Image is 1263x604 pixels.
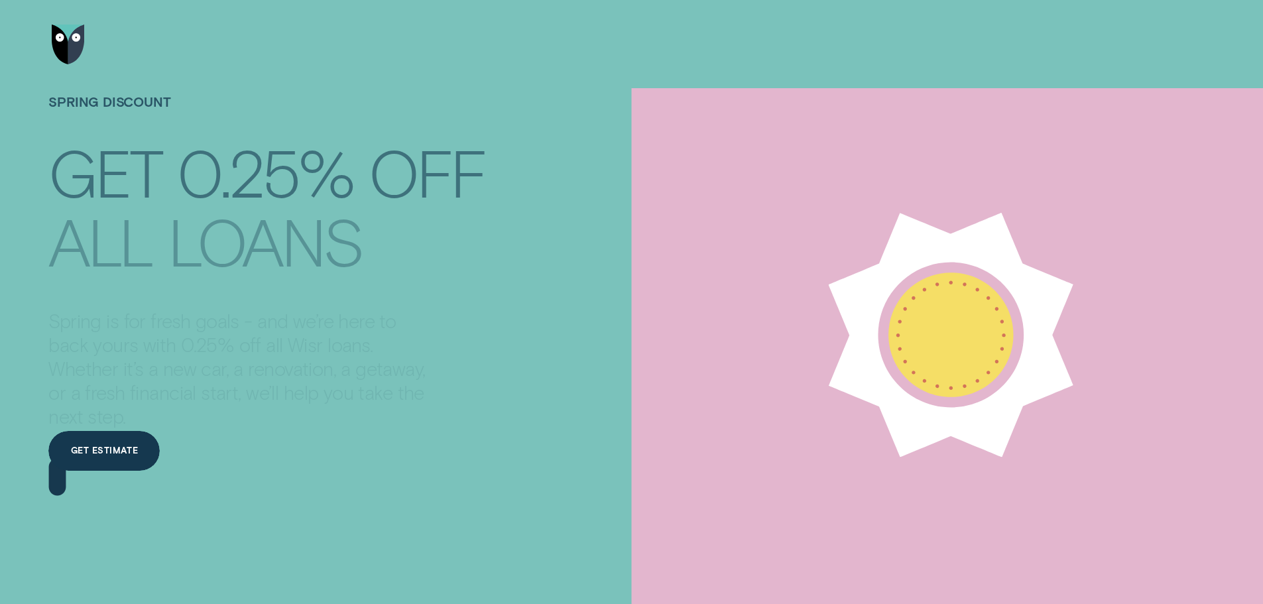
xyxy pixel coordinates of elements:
[52,25,85,64] img: Wisr
[369,141,486,203] div: off
[168,210,363,272] div: loans
[48,431,160,471] a: Get estimate
[48,129,486,252] h4: Get 0.25% off all loans
[48,95,486,135] h1: SPRING DISCOUNT
[48,308,432,428] p: Spring is for fresh goals - and we’re here to back yours with 0.25% off all Wisr loans. Whether i...
[48,210,152,272] div: all
[48,141,162,203] div: Get
[177,141,353,203] div: 0.25%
